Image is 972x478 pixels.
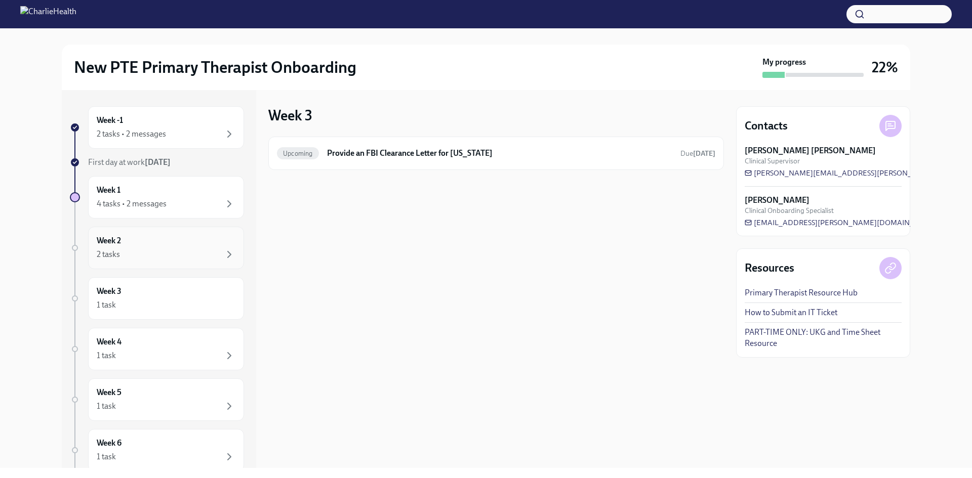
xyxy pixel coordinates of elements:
[70,157,244,168] a: First day at work[DATE]
[680,149,715,158] span: Due
[97,198,167,209] div: 4 tasks • 2 messages
[88,157,171,167] span: First day at work
[762,57,806,68] strong: My progress
[277,145,715,161] a: UpcomingProvide an FBI Clearance Letter for [US_STATE]Due[DATE]
[97,115,123,126] h6: Week -1
[745,156,800,166] span: Clinical Supervisor
[745,218,938,228] a: [EMAIL_ADDRESS][PERSON_NAME][DOMAIN_NAME]
[97,128,166,140] div: 2 tasks • 2 messages
[145,157,171,167] strong: [DATE]
[745,327,902,349] a: PART-TIME ONLY: UKG and Time Sheet Resource
[70,176,244,219] a: Week 14 tasks • 2 messages
[277,150,319,157] span: Upcoming
[872,58,898,76] h3: 22%
[745,195,809,206] strong: [PERSON_NAME]
[680,149,715,158] span: October 23rd, 2025 10:00
[20,6,76,22] img: CharlieHealth
[70,106,244,149] a: Week -12 tasks • 2 messages
[97,438,121,449] h6: Week 6
[70,227,244,269] a: Week 22 tasks
[745,145,876,156] strong: [PERSON_NAME] [PERSON_NAME]
[70,328,244,370] a: Week 41 task
[97,235,121,246] h6: Week 2
[327,148,672,159] h6: Provide an FBI Clearance Letter for [US_STATE]
[268,106,312,124] h3: Week 3
[745,206,834,215] span: Clinical Onboarding Specialist
[693,149,715,158] strong: [DATE]
[97,249,120,260] div: 2 tasks
[97,387,121,398] h6: Week 5
[97,299,116,311] div: 1 task
[97,401,116,412] div: 1 task
[70,378,244,421] a: Week 51 task
[745,307,837,318] a: How to Submit an IT Ticket
[97,286,121,297] h6: Week 3
[745,287,858,298] a: Primary Therapist Resource Hub
[97,350,116,361] div: 1 task
[70,277,244,320] a: Week 31 task
[97,336,121,347] h6: Week 4
[74,57,356,77] h2: New PTE Primary Therapist Onboarding
[97,185,120,196] h6: Week 1
[97,451,116,462] div: 1 task
[745,260,794,276] h4: Resources
[70,429,244,471] a: Week 61 task
[745,118,788,134] h4: Contacts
